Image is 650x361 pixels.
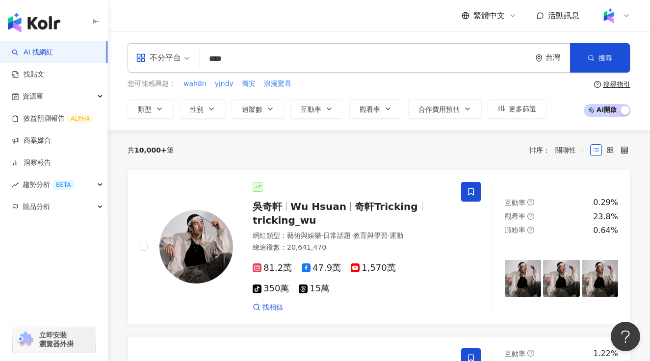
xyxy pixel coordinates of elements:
[598,54,612,62] span: 搜尋
[16,332,35,347] img: chrome extension
[548,11,579,20] span: 活動訊息
[599,6,618,25] img: Kolr%20app%20icon%20%281%29.png
[242,105,262,113] span: 追蹤數
[253,303,283,312] a: 找相似
[290,201,346,212] span: Wu Hsuan
[321,232,323,239] span: ·
[582,260,618,296] img: post-image
[593,348,618,359] div: 1.22%
[136,50,181,66] div: 不分平台
[12,181,19,188] span: rise
[136,53,146,63] span: appstore
[183,78,207,89] button: wah8n
[253,284,289,294] span: 350萬
[183,79,207,89] span: wah8n
[159,210,233,284] img: KOL Avatar
[253,214,316,226] span: tricking_wu
[555,142,585,158] span: 關聯性
[253,231,449,241] div: 網紅類型 ：
[388,232,390,239] span: ·
[190,105,204,113] span: 性別
[505,226,525,234] span: 漲粉率
[253,263,292,273] span: 81.2萬
[8,13,60,32] img: logo
[527,350,534,357] span: question-circle
[593,211,618,222] div: 23.8%
[509,105,536,113] span: 更多篩選
[351,263,396,273] span: 1,570萬
[128,146,174,154] div: 共 筆
[241,78,256,89] button: 蕎安
[134,146,167,154] span: 10,000+
[543,260,579,296] img: post-image
[23,85,43,107] span: 資源庫
[39,331,74,348] span: 立即安裝 瀏覽器外掛
[263,78,292,89] button: 浪漫驚喜
[505,212,525,220] span: 觀看率
[473,10,505,21] span: 繁體中文
[535,54,543,62] span: environment
[529,142,590,158] div: 排序：
[546,53,570,62] div: 台灣
[593,225,618,236] div: 0.64%
[23,196,50,218] span: 競品分析
[301,105,321,113] span: 互動率
[128,99,174,119] button: 類型
[253,243,449,253] div: 總追蹤數 ： 20,641,470
[214,78,234,89] button: yjndy
[593,197,618,208] div: 0.29%
[355,201,418,212] span: 奇軒Tricking
[290,99,343,119] button: 互動率
[349,99,402,119] button: 觀看率
[408,99,482,119] button: 合作費用預估
[570,43,630,73] button: 搜尋
[302,263,341,273] span: 47.9萬
[353,232,388,239] span: 教育與學習
[128,79,176,89] span: 您可能感興趣：
[12,48,53,57] a: searchAI 找網紅
[138,105,152,113] span: 類型
[603,80,630,88] div: 搜尋指引
[390,232,403,239] span: 運動
[13,326,95,353] a: chrome extension立即安裝 瀏覽器外掛
[488,99,546,119] button: 更多篩選
[128,170,630,325] a: KOL Avatar吳奇軒Wu Hsuan奇軒Trickingtricking_wu網紅類型：藝術與娛樂·日常話題·教育與學習·運動總追蹤數：20,641,47081.2萬47.9萬1,570萬...
[505,350,525,358] span: 互動率
[351,232,353,239] span: ·
[287,232,321,239] span: 藝術與娛樂
[23,174,75,196] span: 趨勢分析
[505,199,525,206] span: 互動率
[180,99,226,119] button: 性別
[299,284,330,294] span: 15萬
[505,260,541,296] img: post-image
[52,180,75,190] div: BETA
[12,70,44,79] a: 找貼文
[527,227,534,233] span: question-circle
[527,213,534,220] span: question-circle
[12,136,51,146] a: 商案媒合
[12,158,51,168] a: 洞察報告
[253,201,282,212] span: 吳奇軒
[527,199,534,206] span: question-circle
[594,81,601,88] span: question-circle
[262,303,283,312] span: 找相似
[418,105,460,113] span: 合作費用預估
[611,322,640,351] iframe: Help Scout Beacon - Open
[232,99,285,119] button: 追蹤數
[12,114,94,124] a: 效益預測報告ALPHA
[360,105,380,113] span: 觀看率
[323,232,351,239] span: 日常話題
